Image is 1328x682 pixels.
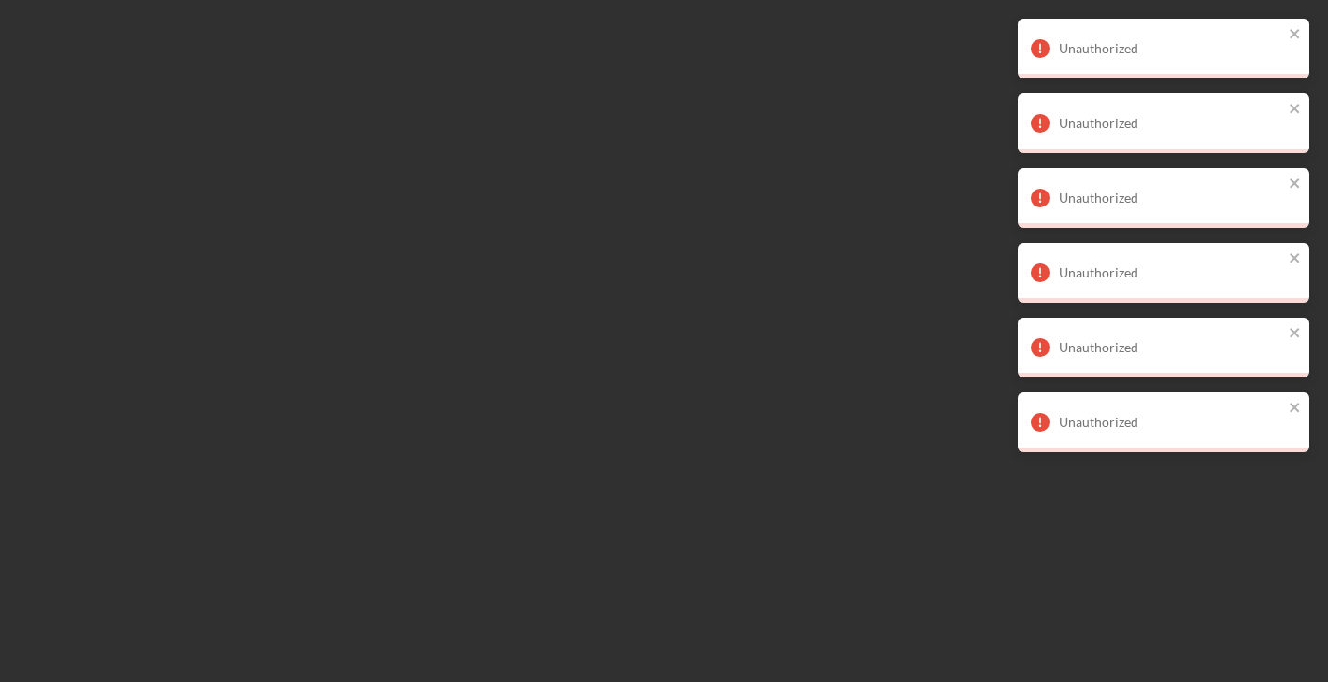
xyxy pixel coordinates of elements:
[1059,116,1283,131] div: Unauthorized
[1289,325,1302,343] button: close
[1289,26,1302,44] button: close
[1059,191,1283,206] div: Unauthorized
[1059,340,1283,355] div: Unauthorized
[1289,176,1302,193] button: close
[1059,41,1283,56] div: Unauthorized
[1059,265,1283,280] div: Unauthorized
[1289,101,1302,119] button: close
[1059,415,1283,430] div: Unauthorized
[1289,250,1302,268] button: close
[1289,400,1302,418] button: close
